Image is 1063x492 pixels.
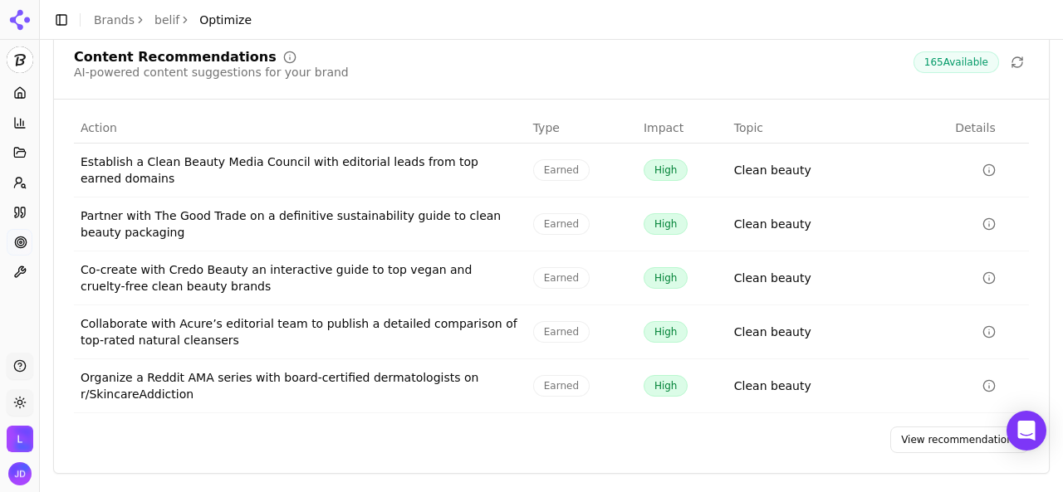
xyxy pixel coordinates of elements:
[74,64,349,80] div: AI-powered content suggestions for your brand
[734,216,811,232] a: Clean beauty
[81,261,520,295] div: Co-create with Credo Beauty an interactive guide to top vegan and cruelty‐free clean beauty brands
[8,462,32,485] button: Open user button
[7,46,33,73] button: Current brand: belif
[74,113,1029,413] div: Data table
[7,46,33,73] img: belif
[7,426,33,452] button: Open organization switcher
[644,159,688,181] span: High
[81,315,520,348] div: Collaborate with Acure’s editorial team to publish a detailed comparison of top‐rated natural cle...
[644,119,721,136] div: Impact
[74,51,277,64] div: Content Recommendations
[1007,411,1046,451] div: Open Intercom Messenger
[890,426,1029,453] a: View recommendations
[533,321,590,343] span: Earned
[734,324,811,340] a: Clean beauty
[199,12,252,28] span: Optimize
[734,162,811,178] a: Clean beauty
[914,51,999,73] span: 165 Available
[955,119,1022,136] div: Details
[81,369,520,402] div: Organize a Reddit AMA series with board‐certified dermatologists on r/SkincareAddiction
[154,12,179,28] a: belif
[644,321,688,343] span: High
[533,213,590,235] span: Earned
[94,13,135,27] a: Brands
[734,119,942,136] div: Topic
[644,213,688,235] span: High
[734,378,811,394] a: Clean beauty
[644,267,688,289] span: High
[7,426,33,452] img: LG H&H
[533,267,590,289] span: Earned
[734,270,811,286] a: Clean beauty
[533,375,590,397] span: Earned
[81,153,520,187] div: Establish a Clean Beauty Media Council with editorial leads from top earned domains
[8,462,32,485] img: Juan Dolan
[644,375,688,397] span: High
[533,159,590,181] span: Earned
[81,119,520,136] div: Action
[533,119,630,136] div: Type
[81,207,520,241] div: Partner with The Good Trade on a definitive sustainability guide to clean beauty packaging
[94,12,252,28] nav: breadcrumb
